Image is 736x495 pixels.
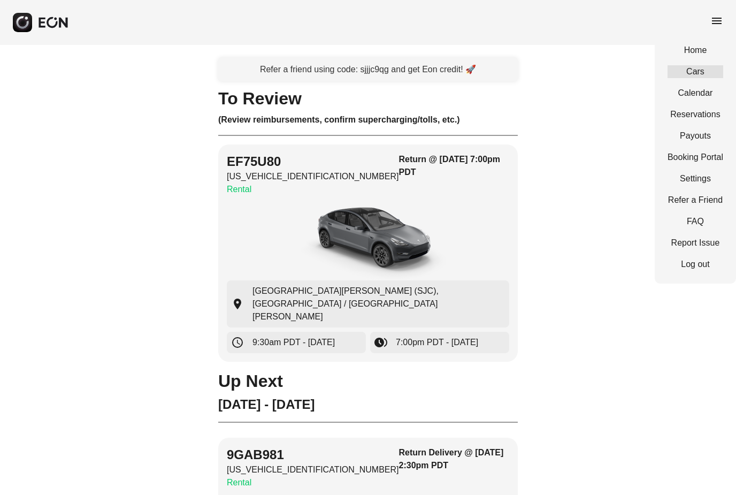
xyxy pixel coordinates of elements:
p: Rental [227,476,399,489]
span: 9:30am PDT - [DATE] [252,336,335,349]
a: Calendar [668,87,723,100]
h2: [DATE] - [DATE] [218,396,518,413]
a: Cars [668,65,723,78]
a: Home [668,44,723,57]
p: [US_VEHICLE_IDENTIFICATION_NUMBER] [227,170,399,183]
span: browse_gallery [374,336,387,349]
a: FAQ [668,215,723,228]
span: location_on [231,298,244,310]
h1: Up Next [218,375,518,387]
h3: Return @ [DATE] 7:00pm PDT [399,153,509,179]
a: Refer a Friend [668,194,723,207]
a: Refer a friend using code: sjjjc9qg and get Eon credit! 🚀 [218,58,518,81]
img: car [288,200,448,280]
h3: (Review reimbursements, confirm supercharging/tolls, etc.) [218,113,518,126]
button: EF75U80[US_VEHICLE_IDENTIFICATION_NUMBER]RentalReturn @ [DATE] 7:00pm PDTcar[GEOGRAPHIC_DATA][PER... [218,144,518,362]
p: Rental [227,183,399,196]
span: [GEOGRAPHIC_DATA][PERSON_NAME] (SJC), [GEOGRAPHIC_DATA] / [GEOGRAPHIC_DATA][PERSON_NAME] [252,285,505,323]
span: menu [710,14,723,27]
h1: To Review [218,92,518,105]
span: 7:00pm PDT - [DATE] [396,336,478,349]
span: schedule [231,336,244,349]
h2: EF75U80 [227,153,399,170]
h3: Return Delivery @ [DATE] 2:30pm PDT [399,446,509,472]
a: Log out [668,258,723,271]
h2: 9GAB981 [227,446,399,463]
a: Payouts [668,130,723,142]
a: Settings [668,172,723,185]
a: Report Issue [668,237,723,249]
p: [US_VEHICLE_IDENTIFICATION_NUMBER] [227,463,399,476]
a: Reservations [668,108,723,121]
a: Booking Portal [668,151,723,164]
